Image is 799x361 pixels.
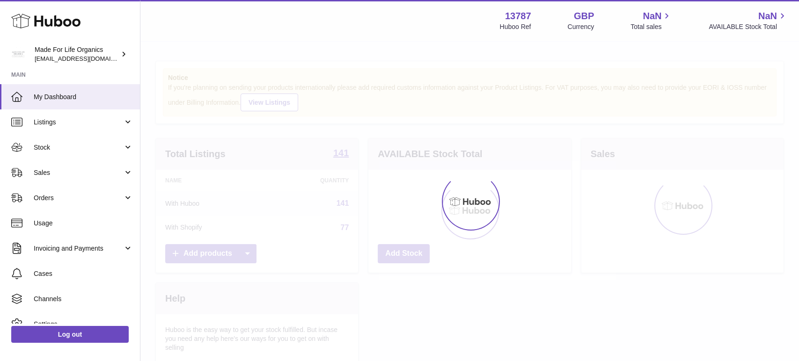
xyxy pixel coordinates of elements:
[34,320,133,329] span: Settings
[758,10,777,22] span: NaN
[35,45,119,63] div: Made For Life Organics
[574,10,594,22] strong: GBP
[709,22,788,31] span: AVAILABLE Stock Total
[643,10,661,22] span: NaN
[11,47,25,61] img: internalAdmin-13787@internal.huboo.com
[709,10,788,31] a: NaN AVAILABLE Stock Total
[34,93,133,101] span: My Dashboard
[34,269,133,278] span: Cases
[34,118,123,127] span: Listings
[630,22,672,31] span: Total sales
[630,10,672,31] a: NaN Total sales
[34,194,123,202] span: Orders
[34,143,123,152] span: Stock
[35,55,138,62] span: [EMAIL_ADDRESS][DOMAIN_NAME]
[505,10,531,22] strong: 13787
[34,219,133,228] span: Usage
[500,22,531,31] div: Huboo Ref
[568,22,594,31] div: Currency
[34,295,133,303] span: Channels
[34,168,123,177] span: Sales
[11,326,129,343] a: Log out
[34,244,123,253] span: Invoicing and Payments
